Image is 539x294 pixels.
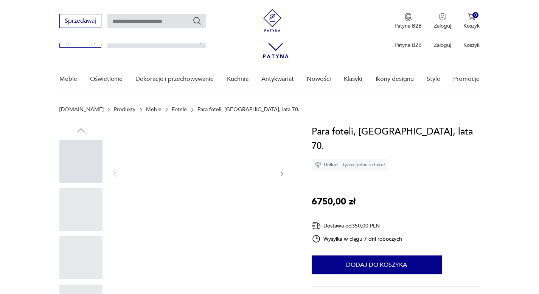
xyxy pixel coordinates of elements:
a: Produkty [114,107,135,113]
div: Unikat - tylko jedna sztuka! [312,159,388,170]
a: Style [427,65,440,94]
p: Patyna B2B [395,22,422,29]
a: Ikony designu [376,65,414,94]
a: Dekoracje i przechowywanie [135,65,214,94]
p: Para foteli, [GEOGRAPHIC_DATA], lata 70. [197,107,300,113]
a: Nowości [307,65,331,94]
a: Klasyki [344,65,362,94]
a: Sprzedawaj [59,19,101,24]
img: Ikona dostawy [312,221,321,231]
img: Ikona medalu [404,13,412,21]
a: Meble [146,107,162,113]
button: Dodaj do koszyka [312,255,442,274]
a: Kuchnia [227,65,249,94]
button: Sprzedawaj [59,14,101,28]
p: Zaloguj [434,22,451,29]
p: 6750,00 zł [312,195,356,209]
a: Promocje [453,65,480,94]
a: Meble [59,65,77,94]
a: Oświetlenie [90,65,123,94]
button: Szukaj [193,16,202,25]
div: 0 [472,12,479,19]
p: Patyna B2B [395,42,422,49]
img: Ikona diamentu [315,161,322,168]
div: Wysyłka w ciągu 7 dni roboczych [312,234,402,243]
button: Zaloguj [434,13,451,29]
button: Patyna B2B [395,13,422,29]
a: [DOMAIN_NAME] [59,107,104,113]
img: Ikona koszyka [468,13,475,20]
a: Ikona medaluPatyna B2B [395,13,422,29]
img: Patyna - sklep z meblami i dekoracjami vintage [261,9,284,32]
p: Zaloguj [434,42,451,49]
img: Ikonka użytkownika [439,13,446,20]
img: Zdjęcie produktu Para foteli, Włochy, lata 70. [126,125,272,222]
button: 0Koszyk [463,13,480,29]
a: Antykwariat [261,65,294,94]
p: Koszyk [463,42,480,49]
h1: Para foteli, [GEOGRAPHIC_DATA], lata 70. [312,125,480,153]
p: Koszyk [463,22,480,29]
div: Dostawa od 350,00 PLN [312,221,402,231]
a: Fotele [172,107,187,113]
a: Sprzedawaj [59,39,101,44]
